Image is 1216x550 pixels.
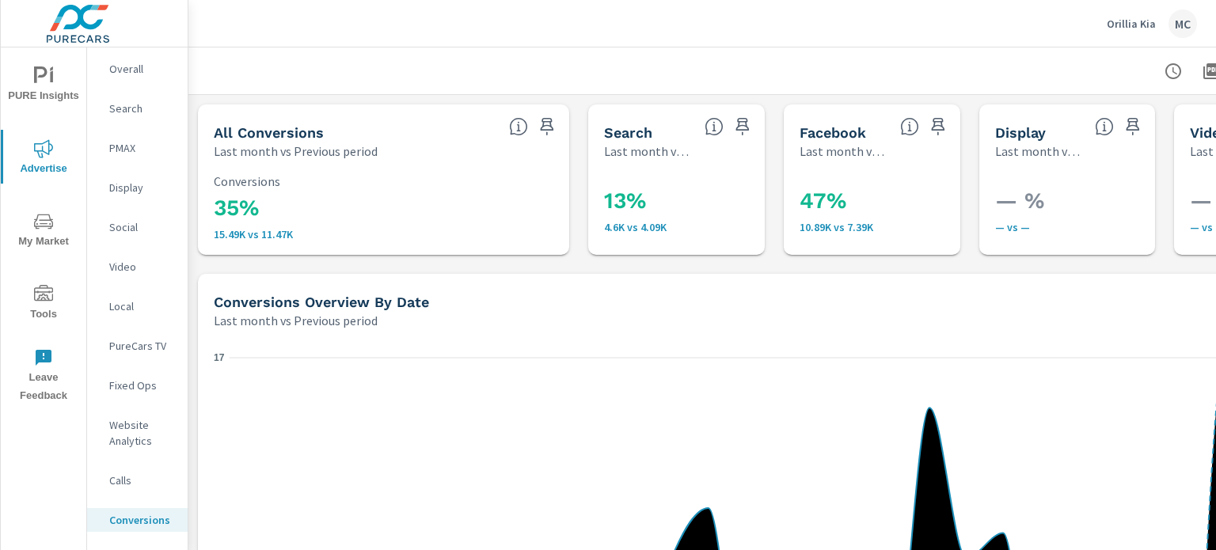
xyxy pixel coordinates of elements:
h5: Conversions Overview By Date [214,294,429,310]
p: Last month vs Previous period [214,311,378,330]
p: 4,603 vs 4,089 [604,221,813,233]
h3: — % [995,188,1204,214]
div: Search [87,97,188,120]
span: Tools [6,285,82,324]
span: Search Conversions include Actions, Leads and Unmapped Conversions. [705,117,724,136]
text: 17 [214,352,225,363]
p: Conversions [214,174,553,188]
p: Last month vs Previous period [214,142,378,161]
p: 15,489 vs 11,474 [214,228,553,241]
div: Website Analytics [87,413,188,453]
div: Social [87,215,188,239]
span: Advertise [6,139,82,178]
p: 10,886 vs 7,385 [800,221,1009,233]
p: PureCars TV [109,338,175,354]
span: All conversions reported from Facebook with duplicates filtered out [900,117,919,136]
h5: All Conversions [214,124,324,141]
p: Display [109,180,175,195]
p: Search [109,101,175,116]
div: Local [87,294,188,318]
div: Video [87,255,188,279]
div: Display [87,176,188,199]
div: MC [1168,9,1197,38]
p: Fixed Ops [109,377,175,393]
div: PureCars TV [87,334,188,358]
h3: 35% [214,195,553,222]
p: Video [109,259,175,275]
h3: 13% [604,188,813,214]
span: Save this to your personalized report [534,114,560,139]
span: My Market [6,212,82,251]
p: Overall [109,61,175,77]
span: Leave Feedback [6,348,82,405]
p: Conversions [109,512,175,528]
p: Calls [109,472,175,488]
div: Calls [87,468,188,492]
p: Last month vs Previous period [995,142,1083,161]
p: Local [109,298,175,314]
h5: Display [995,124,1046,141]
div: Conversions [87,508,188,532]
p: Last month vs Previous period [604,142,692,161]
h3: 47% [800,188,1009,214]
span: PURE Insights [6,66,82,105]
p: Social [109,219,175,235]
div: Overall [87,57,188,81]
span: Save this to your personalized report [1120,114,1146,139]
div: PMAX [87,136,188,160]
div: Fixed Ops [87,374,188,397]
h5: Facebook [800,124,866,141]
p: Orillia Kia [1107,17,1156,31]
span: All Conversions include Actions, Leads and Unmapped Conversions [509,117,528,136]
p: Last month vs Previous period [800,142,887,161]
p: — vs — [995,221,1204,233]
span: Save this to your personalized report [925,114,951,139]
p: Website Analytics [109,417,175,449]
span: Save this to your personalized report [730,114,755,139]
span: Display Conversions include Actions, Leads and Unmapped Conversions [1095,117,1114,136]
p: PMAX [109,140,175,156]
div: nav menu [1,47,86,412]
h5: Search [604,124,652,141]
